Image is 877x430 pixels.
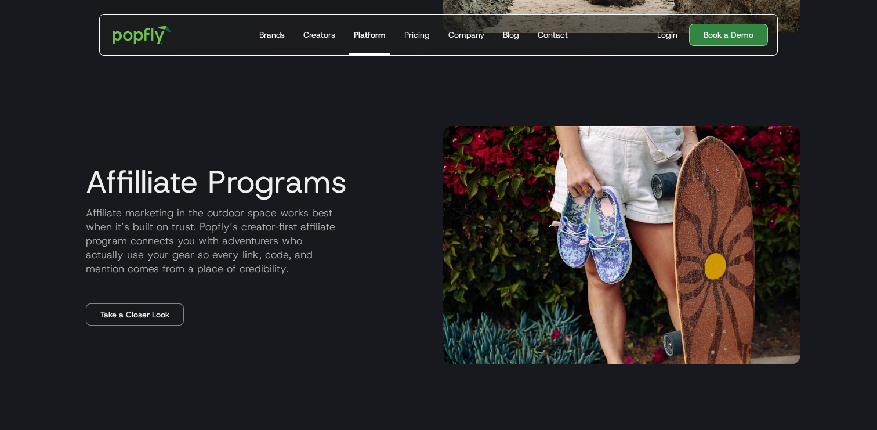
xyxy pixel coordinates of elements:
[657,29,677,41] div: Login
[303,29,335,41] div: Creators
[444,15,489,55] a: Company
[689,24,768,46] a: Book a Demo
[104,17,179,52] a: home
[259,29,285,41] div: Brands
[404,29,430,41] div: Pricing
[503,29,519,41] div: Blog
[255,15,289,55] a: Brands
[86,303,184,326] a: Take a Closer Look
[349,15,390,55] a: Platform
[299,15,340,55] a: Creators
[77,206,434,276] p: Affiliate marketing in the outdoor space works best when it’s built on trust. Popfly’s creator‑fi...
[533,15,572,55] a: Contact
[448,29,484,41] div: Company
[400,15,434,55] a: Pricing
[354,29,386,41] div: Platform
[498,15,524,55] a: Blog
[653,29,682,41] a: Login
[77,164,347,199] h3: Affilliate Programs
[538,29,568,41] div: Contact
